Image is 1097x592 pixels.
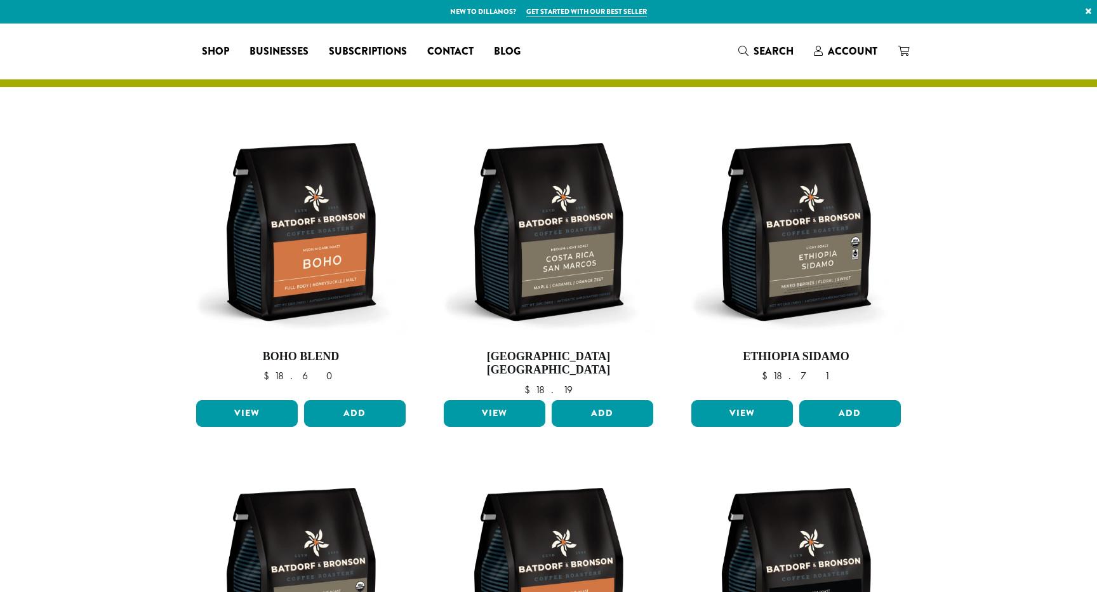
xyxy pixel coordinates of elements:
[202,44,229,60] span: Shop
[688,350,904,364] h4: Ethiopia Sidamo
[441,124,656,395] a: [GEOGRAPHIC_DATA] [GEOGRAPHIC_DATA] $18.19
[494,44,521,60] span: Blog
[441,124,656,340] img: BB-12oz-Costa-Rica-San-Marcos-Stock.webp
[762,369,773,382] span: $
[193,124,409,340] img: BB-12oz-Boho-Stock.webp
[441,350,656,377] h4: [GEOGRAPHIC_DATA] [GEOGRAPHIC_DATA]
[524,383,535,396] span: $
[526,6,647,17] a: Get started with our best seller
[728,41,804,62] a: Search
[193,350,409,364] h4: Boho Blend
[304,400,406,427] button: Add
[552,400,653,427] button: Add
[444,400,545,427] a: View
[427,44,474,60] span: Contact
[329,44,407,60] span: Subscriptions
[828,44,877,58] span: Account
[193,124,409,395] a: Boho Blend $18.60
[762,369,830,382] bdi: 18.71
[688,124,904,340] img: BB-12oz-FTO-Ethiopia-Sidamo-Stock.webp
[196,400,298,427] a: View
[524,383,573,396] bdi: 18.19
[754,44,794,58] span: Search
[688,124,904,395] a: Ethiopia Sidamo $18.71
[799,400,901,427] button: Add
[691,400,793,427] a: View
[263,369,274,382] span: $
[192,41,239,62] a: Shop
[249,44,309,60] span: Businesses
[263,369,338,382] bdi: 18.60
